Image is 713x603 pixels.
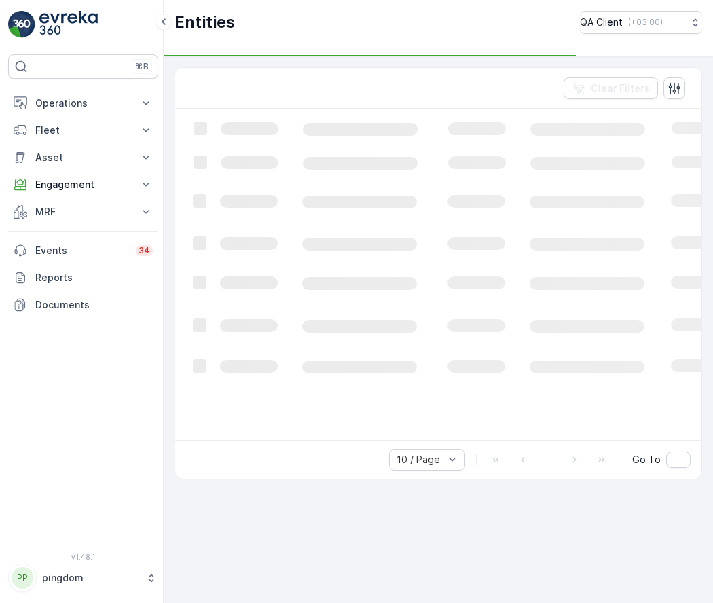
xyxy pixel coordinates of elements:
[8,564,158,592] button: PPpingdom
[564,77,658,99] button: Clear Filters
[135,61,149,72] p: ⌘B
[35,271,153,285] p: Reports
[580,11,702,34] button: QA Client(+03:00)
[35,178,131,191] p: Engagement
[35,298,153,312] p: Documents
[35,151,131,164] p: Asset
[632,453,661,467] span: Go To
[591,81,650,95] p: Clear Filters
[8,117,158,144] button: Fleet
[39,11,98,38] img: logo_light-DOdMpM7g.png
[8,144,158,171] button: Asset
[35,96,131,110] p: Operations
[8,264,158,291] a: Reports
[42,571,139,585] p: pingdom
[175,12,235,33] p: Entities
[580,16,623,29] p: QA Client
[628,17,663,28] p: ( +03:00 )
[35,205,131,219] p: MRF
[139,245,150,256] p: 34
[8,198,158,225] button: MRF
[35,124,131,137] p: Fleet
[8,171,158,198] button: Engagement
[8,237,158,264] a: Events34
[12,567,33,589] div: PP
[8,90,158,117] button: Operations
[35,244,128,257] p: Events
[8,553,158,561] span: v 1.48.1
[8,291,158,318] a: Documents
[8,11,35,38] img: logo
